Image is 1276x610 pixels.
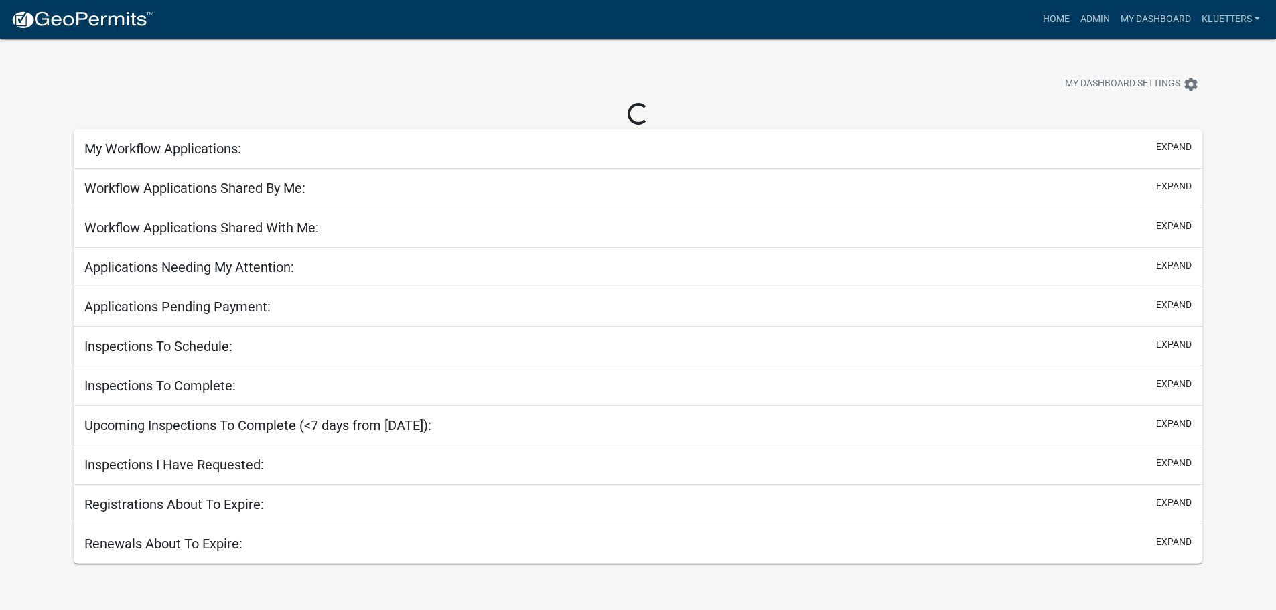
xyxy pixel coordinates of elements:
[84,141,241,157] h5: My Workflow Applications:
[84,457,264,473] h5: Inspections I Have Requested:
[84,180,305,196] h5: Workflow Applications Shared By Me:
[84,338,232,354] h5: Inspections To Schedule:
[1156,258,1192,273] button: expand
[84,536,242,552] h5: Renewals About To Expire:
[1156,456,1192,470] button: expand
[1156,495,1192,510] button: expand
[1038,7,1075,32] a: Home
[1075,7,1115,32] a: Admin
[84,378,236,394] h5: Inspections To Complete:
[1183,76,1199,92] i: settings
[1156,179,1192,194] button: expand
[84,417,431,433] h5: Upcoming Inspections To Complete (<7 days from [DATE]):
[84,259,294,275] h5: Applications Needing My Attention:
[1196,7,1265,32] a: kluetters
[84,220,319,236] h5: Workflow Applications Shared With Me:
[1156,219,1192,233] button: expand
[1156,140,1192,154] button: expand
[1156,377,1192,391] button: expand
[84,299,271,315] h5: Applications Pending Payment:
[1156,337,1192,352] button: expand
[1156,535,1192,549] button: expand
[1054,71,1210,97] button: My Dashboard Settingssettings
[1065,76,1180,92] span: My Dashboard Settings
[84,496,264,512] h5: Registrations About To Expire:
[1115,7,1196,32] a: My Dashboard
[1156,416,1192,431] button: expand
[1156,298,1192,312] button: expand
